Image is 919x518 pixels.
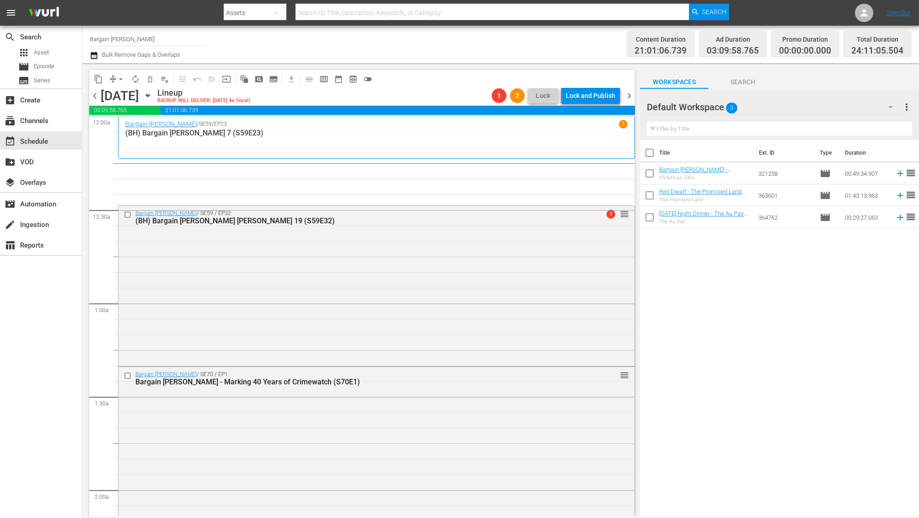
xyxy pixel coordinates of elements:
span: compress [108,75,118,84]
td: 363601 [755,184,816,206]
span: Automation [5,199,16,210]
span: Schedule [5,136,16,147]
span: playlist_remove_outlined [160,75,169,84]
span: Episode [820,168,831,179]
span: 3 [726,98,737,118]
span: Reports [5,240,16,251]
span: 21:01:06.739 [161,106,635,115]
button: Lock [528,88,558,103]
th: Type [814,140,839,166]
span: Fill episodes with ad slates [204,72,219,86]
span: Overlays [5,177,16,188]
div: The Promised Land [659,197,751,203]
span: auto_awesome_motion_outlined [240,75,249,84]
button: Lock and Publish [561,87,620,104]
p: EP23 [214,121,227,127]
div: / SE59 / EP32: [135,210,584,225]
span: calendar_view_week_outlined [319,75,328,84]
p: SE59 / [199,121,214,127]
a: Sign Out [887,9,910,16]
div: BACKUP WILL DELIVER: [DATE] 4a (local) [157,98,250,104]
span: Search [709,76,777,88]
div: Content Duration [634,33,687,46]
div: Bargain [PERSON_NAME] - Marking 40 Years of Crimewatch (S70E1) [135,378,584,386]
td: 321258 [755,162,816,184]
span: 03:09:58.765 [707,46,759,56]
span: reorder [620,209,629,219]
span: Episode [18,61,29,72]
span: Clear Lineup [157,72,172,86]
span: 21:01:06.739 [634,46,687,56]
span: Create Search Block [252,72,266,86]
span: 2 [510,92,525,99]
span: 03:09:58.765 [89,106,161,115]
span: Remove Gaps & Overlaps [106,72,128,86]
span: arrow_drop_down [116,75,125,84]
span: input [222,75,231,84]
a: Bargain [PERSON_NAME] [135,210,197,216]
span: VOD [5,156,16,167]
span: chevron_right [623,90,635,102]
span: autorenew_outlined [131,75,140,84]
span: reorder [620,370,629,380]
div: Lineup [157,88,250,98]
span: toggle_off [363,75,372,84]
a: Red Dwarf - The Promised Land (S1E1) [659,188,745,202]
span: reorder [905,189,916,200]
div: Christmas Gifts [659,175,751,181]
a: [DATE] Night Dinner - The Au Pair (S6E3) ((NEW) [DATE] Night Dinner - The Au Pair (S6E3) (00:30:00)) [659,210,751,231]
span: Create [5,95,16,106]
span: menu [5,7,16,18]
a: Bargain [PERSON_NAME] [135,371,197,378]
div: Ad Duration [707,33,759,46]
span: Lock [532,91,554,101]
button: more_vert [901,96,912,118]
svg: Add to Schedule [895,212,905,222]
span: Revert to Primary Episode [190,72,204,86]
div: Total Duration [851,33,903,46]
span: View Backup [346,72,360,86]
button: reorder [620,370,629,379]
span: Select an event to delete [143,72,157,86]
span: Asset [18,47,29,58]
td: 00:29:27.063 [841,206,892,228]
span: Workspaces [640,76,709,88]
span: 1 [607,210,615,218]
span: preview_outlined [349,75,358,84]
span: Episode [820,190,831,201]
span: Search [702,4,726,20]
button: reorder [620,209,629,218]
span: Episode [820,212,831,223]
span: Ingestion [5,219,16,230]
span: Copy Lineup [91,72,106,86]
span: Update Metadata from Key Asset [219,72,234,86]
span: 24:11:05.504 [851,46,903,56]
p: / [197,121,199,127]
span: Bulk Remove Gaps & Overlaps [101,51,180,58]
span: Customize Events [172,70,190,88]
span: more_vert [901,102,912,113]
button: Search [689,4,729,20]
div: The Au Pair [659,219,751,225]
img: ans4CAIJ8jUAAAAAAAAAAAAAAAAAAAAAAAAgQb4GAAAAAAAAAAAAAAAAAAAAAAAAJMjXAAAAAAAAAAAAAAAAAAAAAAAAgAT5G... [22,2,66,24]
span: Asset [34,48,49,57]
span: subtitles_outlined [269,75,278,84]
span: date_range_outlined [334,75,343,84]
td: 364762 [755,206,816,228]
span: pageview_outlined [254,75,263,84]
span: 1 [492,92,506,99]
span: Search [5,32,16,43]
span: Day Calendar View [299,70,317,88]
th: Duration [839,140,894,166]
svg: Add to Schedule [895,190,905,200]
div: Default Workspace [647,94,901,120]
span: Refresh All Search Blocks [234,70,252,88]
td: 01:43:13.963 [841,184,892,206]
div: Promo Duration [779,33,831,46]
span: Episode [34,62,54,71]
span: Week Calendar View [317,72,331,86]
p: 1 [622,121,625,127]
span: Series [18,75,29,86]
span: 24 hours Lineup View is OFF [360,72,375,86]
div: Lock and Publish [566,87,615,104]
